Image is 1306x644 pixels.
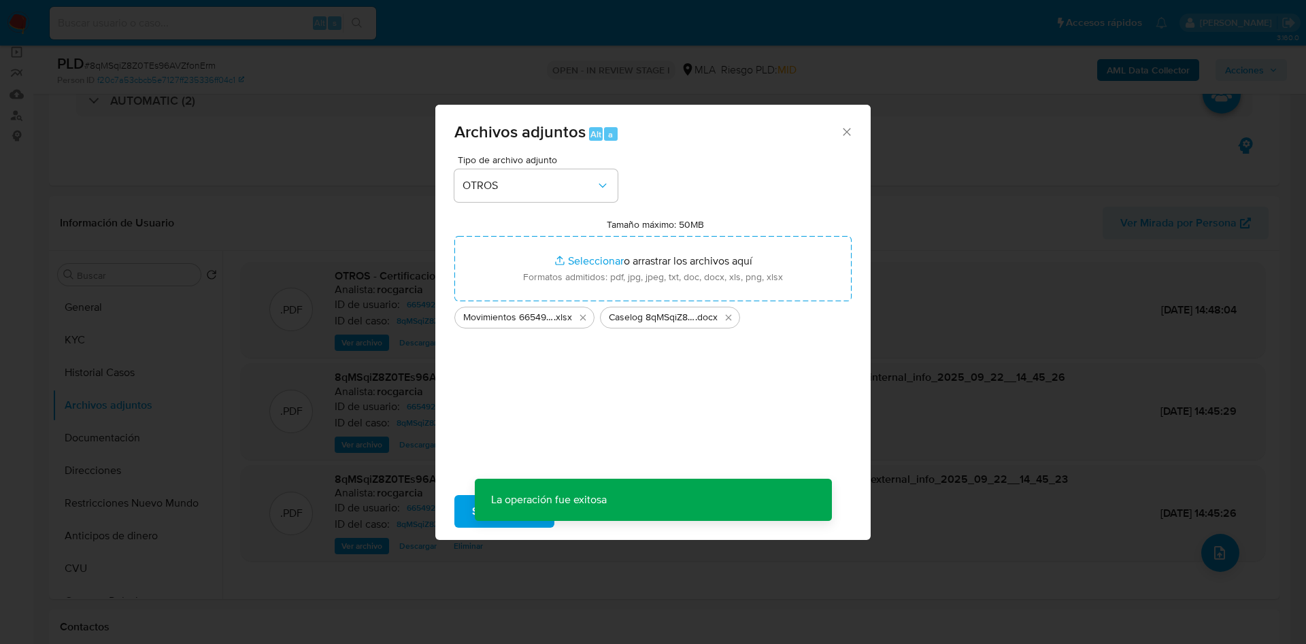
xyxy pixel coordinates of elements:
button: OTROS [454,169,618,202]
span: Subir archivo [472,496,537,526]
button: Eliminar Caselog 8qMSqiZ8Z0TEs96AVZfonErm -665492800.docx [720,309,737,326]
span: .xlsx [554,311,572,324]
span: .docx [695,311,718,324]
button: Subir archivo [454,495,554,528]
button: Cerrar [840,125,852,137]
button: Eliminar Movimientos 665492800.xlsx [575,309,591,326]
span: Cancelar [577,496,622,526]
span: Archivos adjuntos [454,120,586,143]
span: Alt [590,128,601,141]
span: a [608,128,613,141]
span: Tipo de archivo adjunto [458,155,621,165]
p: La operación fue exitosa [475,479,623,521]
label: Tamaño máximo: 50MB [607,218,704,231]
ul: Archivos seleccionados [454,301,852,328]
span: Movimientos 665492800 [463,311,554,324]
span: Caselog 8qMSqiZ8Z0TEs96AVZfonErm -665492800 [609,311,695,324]
span: OTROS [463,179,596,192]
